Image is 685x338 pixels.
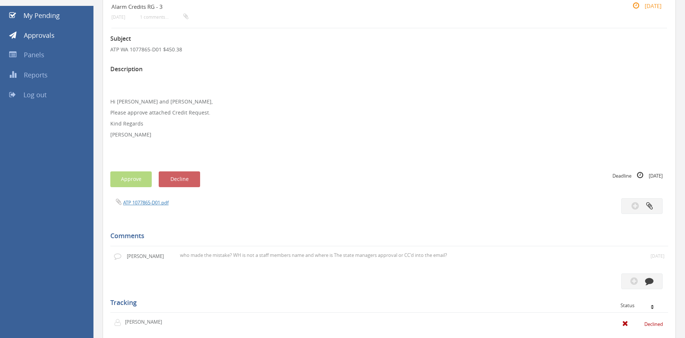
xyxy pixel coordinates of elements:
[110,109,668,116] p: Please approve attached Credit Request.
[23,90,47,99] span: Log out
[123,199,169,206] a: ATP 1077865-D01.pdf
[140,14,188,20] small: 1 comments...
[620,303,663,308] div: Status
[23,11,60,20] span: My Pending
[125,319,167,326] p: [PERSON_NAME]
[651,253,664,259] small: [DATE]
[110,66,668,73] h3: Description
[159,171,200,187] button: Decline
[622,320,664,328] small: Declined
[110,46,668,53] p: ATP WA 1077865-D01 $450.38
[24,70,48,79] span: Reports
[110,299,663,306] h5: Tracking
[110,120,668,127] p: Kind Regards
[612,171,663,179] small: Deadline [DATE]
[111,4,574,10] h4: Alarm Credits RG - 3
[24,50,44,59] span: Panels
[127,253,169,260] p: [PERSON_NAME]
[110,98,668,105] p: Hi [PERSON_NAME] and [PERSON_NAME],
[24,31,55,40] span: Approvals
[114,319,125,326] img: user-icon.png
[110,232,663,240] h5: Comments
[625,2,662,10] small: [DATE]
[111,14,125,20] small: [DATE]
[110,36,668,42] h3: Subject
[110,171,152,187] button: Approve
[180,252,510,259] p: who made the mistake? WH is not a staff members name and where is The state managers approval or ...
[110,131,668,138] p: [PERSON_NAME]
